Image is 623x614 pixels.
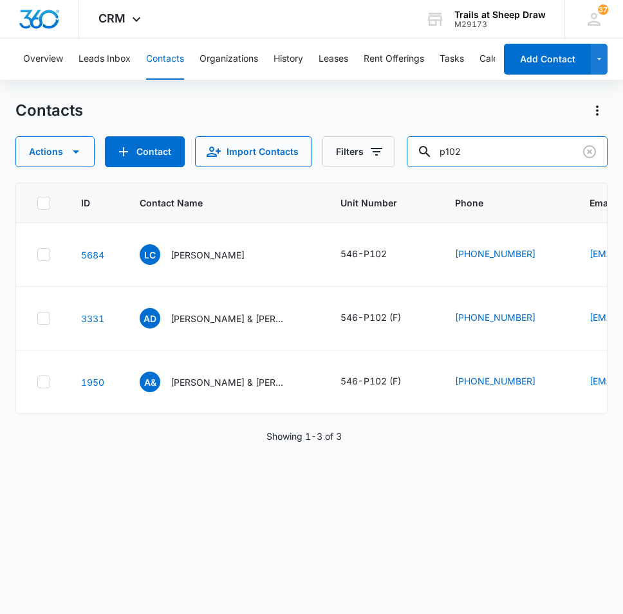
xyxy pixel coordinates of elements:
[140,244,160,265] span: LC
[455,196,540,210] span: Phone
[455,311,559,326] div: Phone - (970) 576-6117 - Select to Edit Field
[340,247,410,262] div: Unit Number - 546-P102 - Select to Edit Field
[455,247,559,262] div: Phone - (970) 646-5881 - Select to Edit Field
[504,44,591,75] button: Add Contact
[479,39,517,80] button: Calendar
[340,311,401,324] div: 546-P102 (F)
[598,5,608,15] span: 37
[81,249,104,260] a: Navigate to contact details page for Lisa Cuthrell
[81,196,90,210] span: ID
[598,5,608,15] div: notifications count
[81,313,104,324] a: Navigate to contact details page for Alex Dill & Kasandra Lansford
[340,247,387,260] div: 546-P102
[319,39,348,80] button: Leases
[146,39,184,80] button: Contacts
[140,244,268,265] div: Contact Name - Lisa Cuthrell - Select to Edit Field
[200,39,258,80] button: Organizations
[195,136,312,167] button: Import Contacts
[79,39,131,80] button: Leads Inbox
[454,10,546,20] div: account name
[440,39,464,80] button: Tasks
[98,12,126,25] span: CRM
[140,308,160,329] span: AD
[340,196,424,210] span: Unit Number
[140,372,160,392] span: A&
[587,100,608,121] button: Actions
[454,20,546,29] div: account id
[171,312,286,325] p: [PERSON_NAME] & [PERSON_NAME]
[455,374,559,390] div: Phone - (970) 388-3837 - Select to Edit Field
[105,136,185,167] button: Add Contact
[171,375,286,389] p: [PERSON_NAME] & [PERSON_NAME]
[266,429,342,443] p: Showing 1-3 of 3
[81,377,104,388] a: Navigate to contact details page for Ashley & Samuel Feather
[15,136,95,167] button: Actions
[340,374,424,390] div: Unit Number - 546-P102 (F) - Select to Edit Field
[364,39,424,80] button: Rent Offerings
[171,248,245,262] p: [PERSON_NAME]
[407,136,608,167] input: Search Contacts
[23,39,63,80] button: Overview
[140,308,310,329] div: Contact Name - Alex Dill & Kasandra Lansford - Select to Edit Field
[340,311,424,326] div: Unit Number - 546-P102 (F) - Select to Edit Field
[140,372,310,392] div: Contact Name - Ashley & Samuel Feather - Select to Edit Field
[15,101,83,120] h1: Contacts
[455,374,535,388] a: [PHONE_NUMBER]
[322,136,395,167] button: Filters
[455,247,535,260] a: [PHONE_NUMBER]
[140,196,291,210] span: Contact Name
[579,141,600,162] button: Clear
[455,311,535,324] a: [PHONE_NUMBER]
[340,374,401,388] div: 546-P102 (F)
[274,39,303,80] button: History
